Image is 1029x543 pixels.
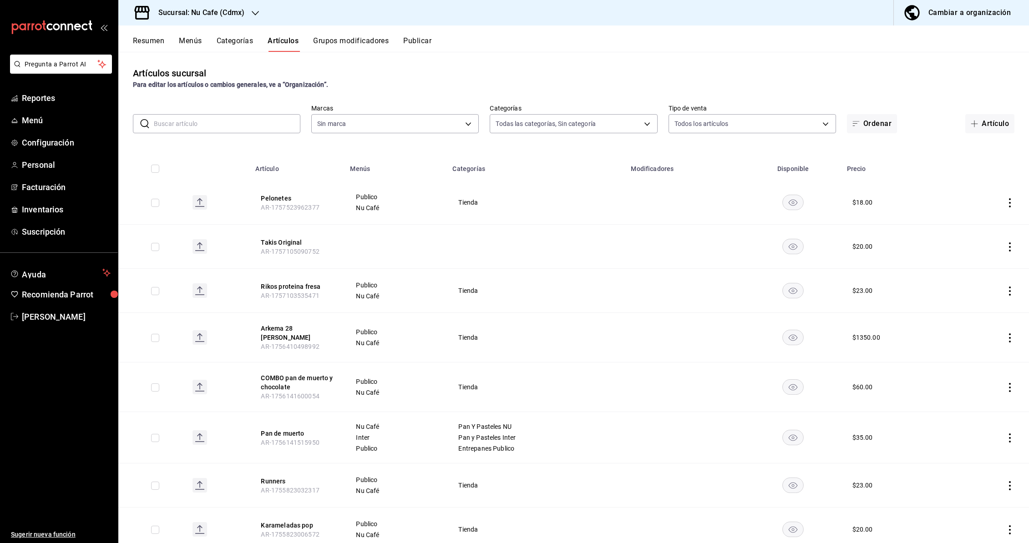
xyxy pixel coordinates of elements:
span: Publico [356,329,436,335]
button: edit-product-location [261,282,334,291]
th: Artículo [250,151,345,181]
div: $ 20.00 [852,525,873,534]
span: Facturación [22,181,111,193]
button: availability-product [782,239,804,254]
button: actions [1005,433,1014,442]
th: Precio [841,151,952,181]
span: Suscripción [22,226,111,238]
div: Artículos sucursal [133,66,206,80]
span: Configuración [22,136,111,149]
span: Pan Y Pasteles NU [458,423,614,430]
span: AR-1756410498992 [261,343,319,350]
span: Publico [356,282,436,288]
button: Grupos modificadores [313,36,389,52]
button: availability-product [782,330,804,345]
span: Personal [22,159,111,171]
button: availability-product [782,522,804,537]
div: navigation tabs [133,36,1029,52]
div: $ 1350.00 [852,333,880,342]
input: Buscar artículo [154,115,300,133]
label: Marcas [311,105,479,111]
label: Categorías [490,105,657,111]
a: Pregunta a Parrot AI [6,66,112,75]
span: AR-1755823006572 [261,531,319,538]
button: edit-product-location [261,373,334,392]
span: [PERSON_NAME] [22,311,111,323]
span: Nu Café [356,488,436,494]
div: $ 18.00 [852,198,873,207]
span: Publico [356,378,436,385]
button: Publicar [403,36,431,52]
button: actions [1005,242,1014,251]
label: Tipo de venta [669,105,836,111]
span: Publico [356,477,436,483]
span: Tienda [458,334,614,341]
button: edit-product-location [261,521,334,530]
span: Inter [356,434,436,441]
h3: Sucursal: Nu Cafe (Cdmx) [151,7,244,18]
span: Nu Café [356,532,436,538]
button: edit-product-location [261,238,334,247]
div: Cambiar a organización [928,6,1011,19]
span: Reportes [22,92,111,104]
span: AR-1756141600054 [261,392,319,400]
button: Categorías [217,36,253,52]
span: Publico [356,445,436,452]
span: Nu Café [356,423,436,430]
button: actions [1005,287,1014,296]
th: Menús [345,151,447,181]
div: $ 23.00 [852,481,873,490]
span: AR-1755823032317 [261,487,319,494]
span: AR-1757103535471 [261,292,319,299]
span: Pregunta a Parrot AI [25,60,98,69]
div: $ 60.00 [852,382,873,392]
button: Menús [179,36,202,52]
button: edit-product-location [261,324,334,342]
button: actions [1005,481,1014,490]
span: Tienda [458,482,614,488]
th: Disponible [745,151,841,181]
span: AR-1756141515950 [261,439,319,446]
div: $ 23.00 [852,286,873,295]
button: actions [1005,525,1014,534]
button: Resumen [133,36,164,52]
span: Recomienda Parrot [22,288,111,301]
button: availability-product [782,430,804,445]
button: Artículos [268,36,299,52]
th: Modificadores [625,151,745,181]
span: Inventarios [22,203,111,216]
span: Pan y Pasteles Inter [458,434,614,441]
span: AR-1757105090752 [261,248,319,255]
button: Artículo [965,114,1014,133]
span: Todos los artículos [674,119,729,128]
button: actions [1005,198,1014,207]
span: AR-1757523962377 [261,204,319,211]
span: Tienda [458,287,614,294]
button: Ordenar [847,114,897,133]
button: open_drawer_menu [100,24,107,31]
span: Nu Café [356,293,436,299]
span: Sugerir nueva función [11,530,111,539]
span: Nu Café [356,389,436,396]
span: Todas las categorías, Sin categoría [496,119,596,128]
span: Tienda [458,526,614,533]
button: edit-product-location [261,477,334,486]
strong: Para editar los artículos o cambios generales, ve a “Organización”. [133,81,328,88]
div: $ 20.00 [852,242,873,251]
button: actions [1005,333,1014,342]
span: Nu Café [356,340,436,346]
span: Tienda [458,199,614,206]
button: Pregunta a Parrot AI [10,55,112,74]
span: Nu Café [356,205,436,211]
button: availability-product [782,478,804,493]
span: Publico [356,521,436,527]
span: Tienda [458,384,614,390]
button: actions [1005,383,1014,392]
span: Publico [356,194,436,200]
button: availability-product [782,283,804,298]
span: Entrepanes Publico [458,445,614,452]
th: Categorías [447,151,625,181]
span: Ayuda [22,267,99,278]
span: Sin marca [317,119,346,128]
button: edit-product-location [261,429,334,438]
